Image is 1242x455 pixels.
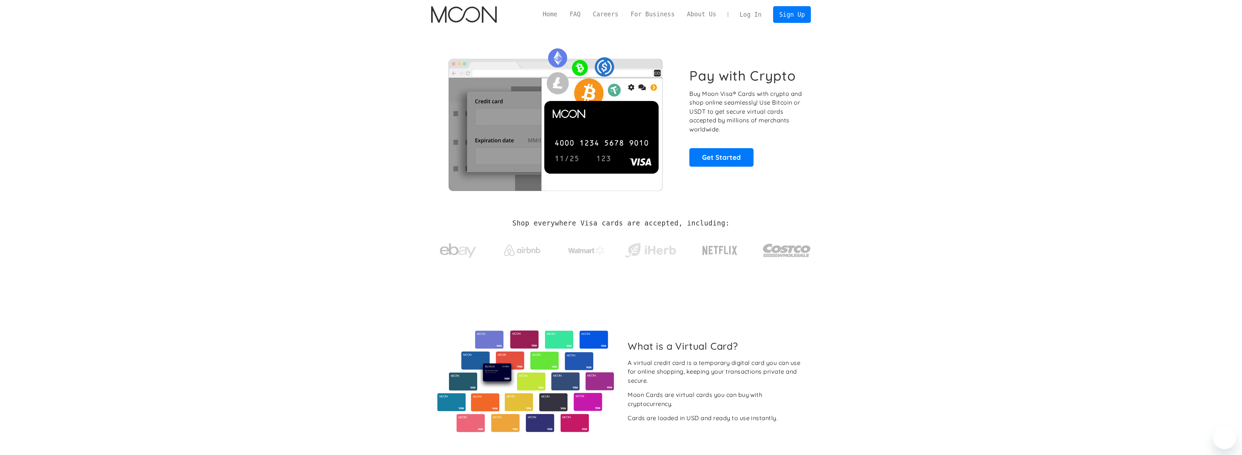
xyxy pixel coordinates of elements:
[1213,426,1236,449] iframe: לחצן לפתיחת חלון הודעות הטקסט
[440,239,476,262] img: ebay
[628,414,777,423] div: Cards are loaded in USD and ready to use instantly.
[568,246,605,255] img: Walmart
[512,219,730,227] h2: Shop everywhere Visa cards are accepted, including:
[734,7,768,23] a: Log In
[628,390,805,408] div: Moon Cards are virtual cards you can buy with cryptocurrency.
[623,234,677,264] a: iHerb
[495,237,549,260] a: Airbnb
[559,239,613,259] a: Walmart
[431,6,497,23] img: Moon Logo
[623,241,677,260] img: iHerb
[689,148,754,166] a: Get Started
[431,232,485,266] a: ebay
[628,358,805,385] div: A virtual credit card is a temporary digital card you can use for online shopping, keeping your t...
[689,68,796,84] h1: Pay with Crypto
[763,237,811,264] img: Costco
[431,43,680,191] img: Moon Cards let you spend your crypto anywhere Visa is accepted.
[431,6,497,23] a: home
[628,340,805,352] h2: What is a Virtual Card?
[773,6,811,23] a: Sign Up
[537,10,564,19] a: Home
[689,89,803,134] p: Buy Moon Visa® Cards with crypto and shop online seamlessly! Use Bitcoin or USDT to get secure vi...
[681,10,722,19] a: About Us
[587,10,624,19] a: Careers
[688,234,752,263] a: Netflix
[763,229,811,268] a: Costco
[624,10,681,19] a: For Business
[436,330,615,432] img: Virtual cards from Moon
[564,10,587,19] a: FAQ
[504,245,540,256] img: Airbnb
[702,241,738,260] img: Netflix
